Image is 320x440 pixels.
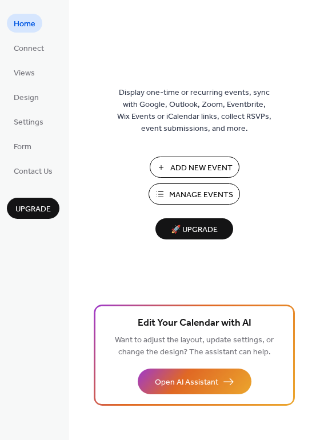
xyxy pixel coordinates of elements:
[138,369,251,394] button: Open AI Assistant
[155,218,233,239] button: 🚀 Upgrade
[138,315,251,331] span: Edit Your Calendar with AI
[170,162,233,174] span: Add New Event
[150,157,239,178] button: Add New Event
[14,141,31,153] span: Form
[149,183,240,205] button: Manage Events
[7,161,59,180] a: Contact Us
[7,112,50,131] a: Settings
[14,92,39,104] span: Design
[155,377,218,389] span: Open AI Assistant
[117,87,271,135] span: Display one-time or recurring events, sync with Google, Outlook, Zoom, Eventbrite, Wix Events or ...
[115,333,274,360] span: Want to adjust the layout, update settings, or change the design? The assistant can help.
[14,67,35,79] span: Views
[162,222,226,238] span: 🚀 Upgrade
[14,166,53,178] span: Contact Us
[169,189,233,201] span: Manage Events
[7,14,42,33] a: Home
[7,87,46,106] a: Design
[7,137,38,155] a: Form
[15,203,51,215] span: Upgrade
[14,43,44,55] span: Connect
[7,198,59,219] button: Upgrade
[7,38,51,57] a: Connect
[7,63,42,82] a: Views
[14,18,35,30] span: Home
[14,117,43,129] span: Settings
